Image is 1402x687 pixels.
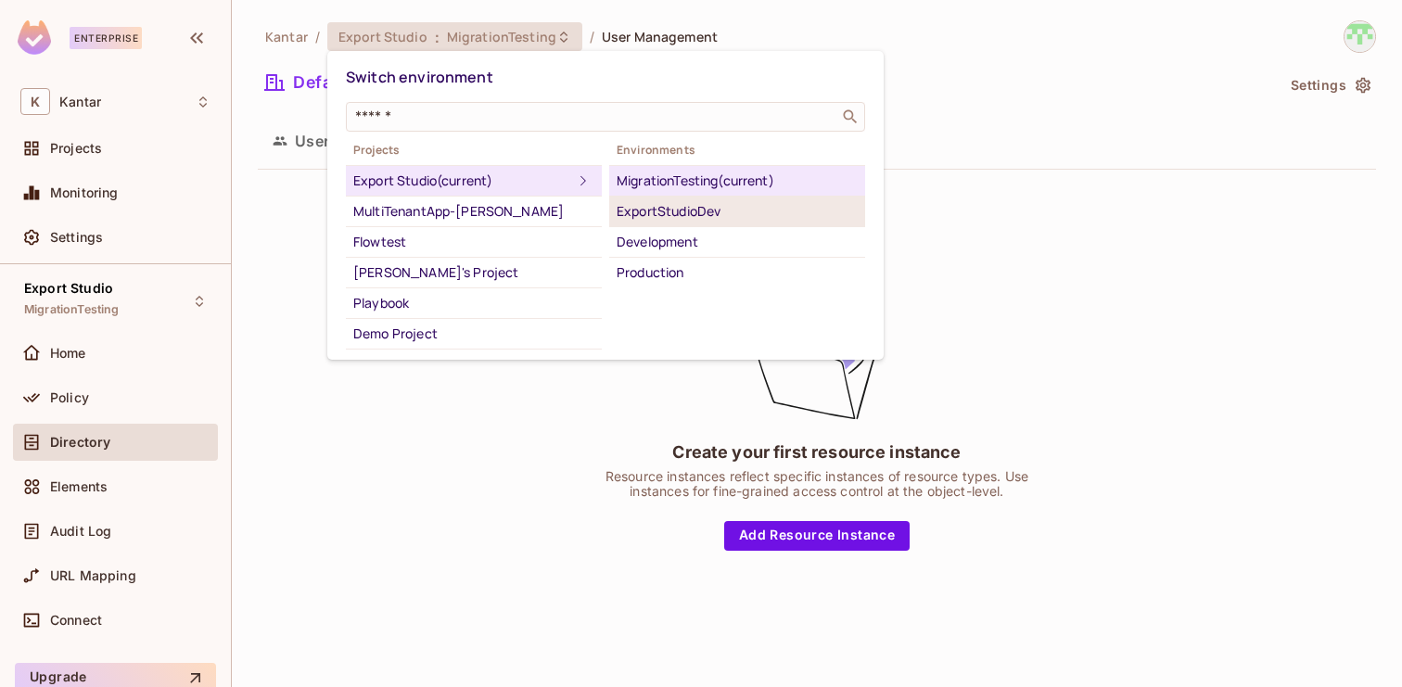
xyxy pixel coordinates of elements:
[617,200,858,223] div: ExportStudioDev
[353,323,594,345] div: Demo Project
[617,231,858,253] div: Development
[617,261,858,284] div: Production
[353,292,594,314] div: Playbook
[346,67,493,87] span: Switch environment
[617,170,858,192] div: MigrationTesting (current)
[346,143,602,158] span: Projects
[353,200,594,223] div: MultiTenantApp-[PERSON_NAME]
[353,170,572,192] div: Export Studio (current)
[609,143,865,158] span: Environments
[353,261,594,284] div: [PERSON_NAME]'s Project
[353,231,594,253] div: Flowtest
